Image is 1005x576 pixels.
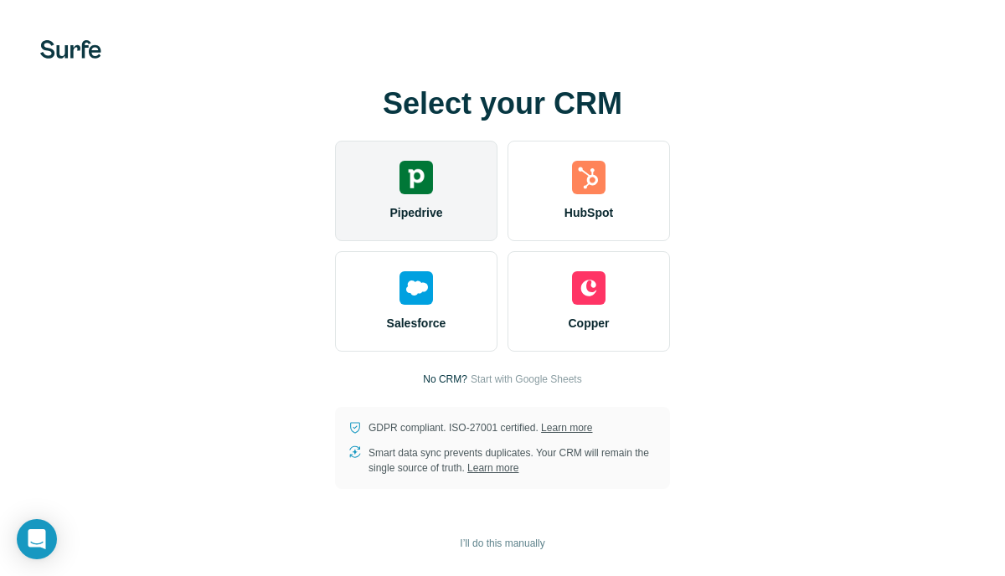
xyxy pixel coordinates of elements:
[335,87,670,121] h1: Select your CRM
[368,445,657,476] p: Smart data sync prevents duplicates. Your CRM will remain the single source of truth.
[423,372,467,387] p: No CRM?
[368,420,592,435] p: GDPR compliant. ISO-27001 certified.
[399,161,433,194] img: pipedrive's logo
[389,204,442,221] span: Pipedrive
[460,536,544,551] span: I’ll do this manually
[541,422,592,434] a: Learn more
[448,531,556,556] button: I’ll do this manually
[40,40,101,59] img: Surfe's logo
[399,271,433,305] img: salesforce's logo
[572,161,606,194] img: hubspot's logo
[569,315,610,332] span: Copper
[467,462,518,474] a: Learn more
[564,204,613,221] span: HubSpot
[471,372,582,387] button: Start with Google Sheets
[17,519,57,559] div: Open Intercom Messenger
[572,271,606,305] img: copper's logo
[387,315,446,332] span: Salesforce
